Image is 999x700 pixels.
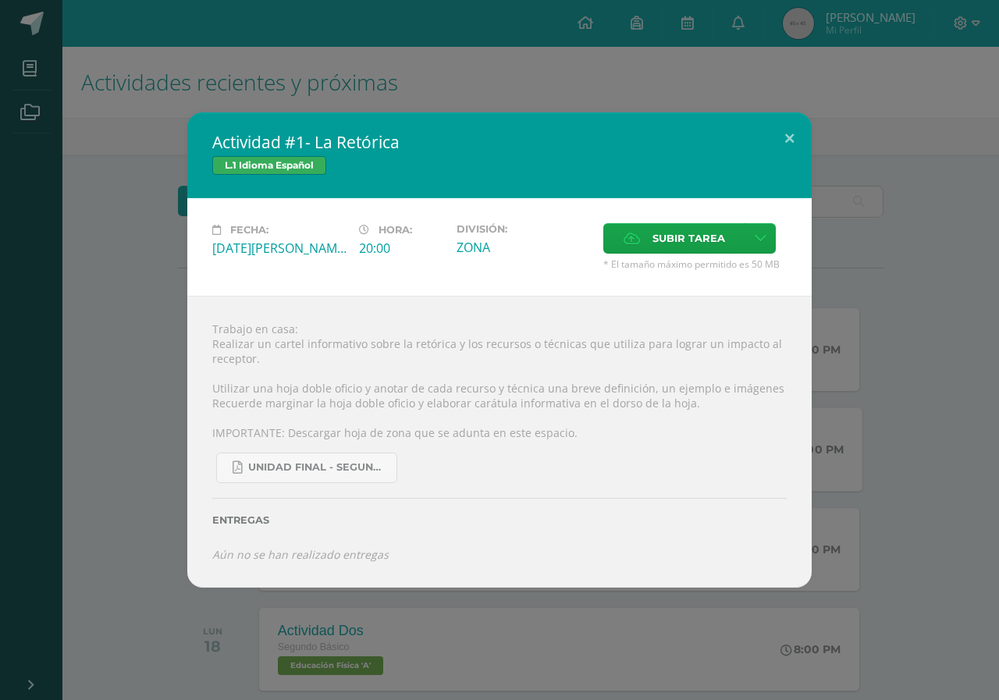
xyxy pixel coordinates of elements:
span: UNIDAD FINAL - SEGUNDO BASICO A-B-C -.pdf [248,461,389,474]
div: [DATE][PERSON_NAME] [212,240,347,257]
div: ZONA [457,239,591,256]
i: Aún no se han realizado entregas [212,547,389,562]
h2: Actividad #1- La Retórica [212,131,787,153]
span: L.1 Idioma Español [212,156,326,175]
span: Hora: [379,224,412,236]
div: 20:00 [359,240,444,257]
span: * El tamaño máximo permitido es 50 MB [603,258,787,271]
span: Fecha: [230,224,268,236]
label: División: [457,223,591,235]
div: Trabajo en casa: Realizar un cartel informativo sobre la retórica y los recursos o técnicas que u... [187,296,812,588]
a: UNIDAD FINAL - SEGUNDO BASICO A-B-C -.pdf [216,453,397,483]
span: Subir tarea [652,224,725,253]
label: Entregas [212,514,787,526]
button: Close (Esc) [767,112,812,165]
